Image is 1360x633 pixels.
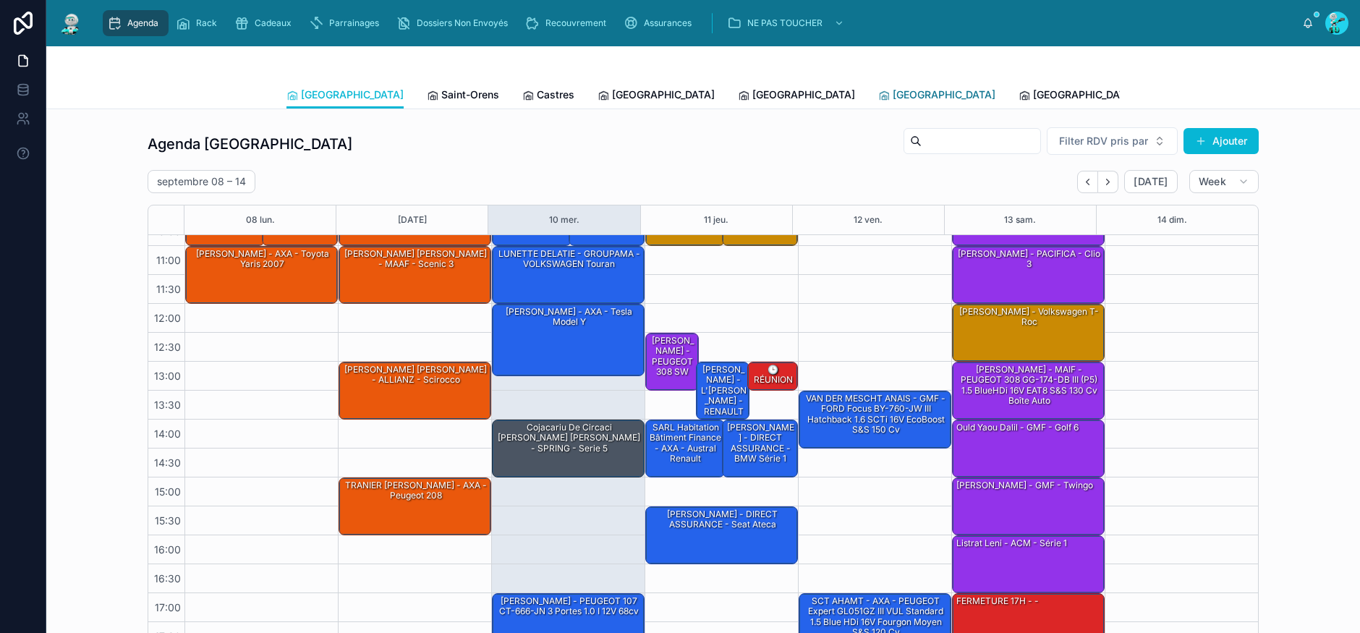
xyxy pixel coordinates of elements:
span: [GEOGRAPHIC_DATA] [893,88,995,102]
a: [GEOGRAPHIC_DATA] [738,82,855,111]
span: 11:30 [153,283,184,295]
div: scrollable content [95,7,1302,39]
button: Select Button [1047,127,1178,155]
span: 12:30 [150,341,184,353]
a: Parrainages [305,10,389,36]
div: [PERSON_NAME] - AXA - Toyota Yaris 2007 [188,247,336,271]
div: ould yaou dalil - GMF - golf 6 [955,421,1080,434]
span: [GEOGRAPHIC_DATA] [752,88,855,102]
a: [GEOGRAPHIC_DATA] [598,82,715,111]
div: [PERSON_NAME] - AXA - Toyota Yaris 2007 [186,247,337,303]
div: FERMETURE 17H - - [955,595,1040,608]
button: 13 sam. [1004,205,1036,234]
button: [DATE] [398,205,427,234]
span: Castres [537,88,574,102]
span: Filter RDV pris par [1059,134,1148,148]
span: Parrainages [329,17,379,29]
div: 🕒 RÉUNION - - [750,363,796,397]
button: Week [1189,170,1259,193]
button: Back [1077,171,1098,193]
span: 10:30 [150,225,184,237]
span: [GEOGRAPHIC_DATA] [612,88,715,102]
div: [PERSON_NAME] - DIRECT ASSURANCE - BMW série 1 [725,421,797,466]
span: 15:30 [151,514,184,527]
span: 16:00 [150,543,184,556]
button: [DATE] [1124,170,1177,193]
a: Assurances [619,10,702,36]
span: 13:00 [150,370,184,382]
span: 15:00 [151,485,184,498]
span: 17:00 [151,601,184,613]
span: 14:30 [150,456,184,469]
button: Next [1098,171,1118,193]
div: [PERSON_NAME] [PERSON_NAME] - MAAF - Scenic 3 [341,247,490,271]
div: [PERSON_NAME] - GMF - twingo [953,478,1104,535]
div: [PERSON_NAME] - Volkswagen T-Roc [953,305,1104,361]
span: 12:00 [150,312,184,324]
span: 14:00 [150,428,184,440]
button: 08 lun. [246,205,275,234]
a: Recouvrement [521,10,616,36]
div: [PERSON_NAME] - L'[PERSON_NAME] - RENAULT Clio EZ-015-[PERSON_NAME] 5 Portes Phase 2 1.5 dCi FAP ... [697,362,749,419]
div: SARL Habitation Bâtiment Finance - AXA - Austral Renault [646,420,724,477]
div: 11 jeu. [704,205,728,234]
span: [GEOGRAPHIC_DATA] [301,88,404,102]
h2: septembre 08 – 14 [157,174,246,189]
div: [PERSON_NAME] - PEUGEOT 308 SW [646,334,698,390]
a: Dossiers Non Envoyés [392,10,518,36]
div: [PERSON_NAME] - PACIFICA - clio 3 [955,247,1103,271]
button: 12 ven. [854,205,883,234]
span: Week [1199,175,1226,188]
div: SARL Habitation Bâtiment Finance - AXA - Austral Renault [648,421,723,466]
div: Cojacariu De Circaci [PERSON_NAME] [PERSON_NAME] - SPRING - serie 5 [493,420,644,477]
div: [PERSON_NAME] - Volkswagen T-Roc [955,305,1103,329]
div: Listrat Leni - ACM - Série 1 [953,536,1104,592]
span: Agenda [127,17,158,29]
div: [PERSON_NAME] - AXA - Tesla model y [495,305,643,329]
div: VAN DER MESCHT ANAIS - GMF - FORD Focus BY-760-JW III Hatchback 1.6 SCTi 16V EcoBoost S&S 150 cv [802,392,950,437]
div: TRANIER [PERSON_NAME] - AXA - Peugeot 208 [341,479,490,503]
span: Cadeaux [255,17,292,29]
div: Listrat Leni - ACM - Série 1 [955,537,1068,550]
button: 10 mer. [549,205,579,234]
div: [PERSON_NAME] - MAIF - PEUGEOT 308 GG-174-DB III (P5) 1.5 BlueHDi 16V EAT8 S&S 130 cv Boîte auto [955,363,1103,408]
div: [PERSON_NAME] - DIRECT ASSURANCE - Seat Ateca [646,507,797,564]
div: VAN DER MESCHT ANAIS - GMF - FORD Focus BY-760-JW III Hatchback 1.6 SCTi 16V EcoBoost S&S 150 cv [799,391,951,448]
div: [PERSON_NAME] - DIRECT ASSURANCE - Seat Ateca [648,508,796,532]
h1: Agenda [GEOGRAPHIC_DATA] [148,134,352,154]
a: Agenda [103,10,169,36]
a: [GEOGRAPHIC_DATA] [286,82,404,109]
span: Recouvrement [545,17,606,29]
a: NE PAS TOUCHER [723,10,851,36]
a: Saint-Orens [427,82,499,111]
div: [PERSON_NAME] [PERSON_NAME] - ALLIANZ - Scirocco [339,362,490,419]
div: [PERSON_NAME] - L'[PERSON_NAME] - RENAULT Clio EZ-015-[PERSON_NAME] 5 Portes Phase 2 1.5 dCi FAP ... [699,363,748,522]
div: TRANIER [PERSON_NAME] - AXA - Peugeot 208 [339,478,490,535]
div: [PERSON_NAME] - PEUGEOT 107 CT-666-JN 3 Portes 1.0 i 12V 68cv [495,595,643,619]
div: [PERSON_NAME] - GMF - twingo [955,479,1095,492]
div: [PERSON_NAME] - PEUGEOT 308 SW [648,334,697,379]
span: Dossiers Non Envoyés [417,17,508,29]
a: Cadeaux [230,10,302,36]
img: App logo [58,12,84,35]
a: [GEOGRAPHIC_DATA] [1019,82,1136,111]
span: [GEOGRAPHIC_DATA] [1033,88,1136,102]
div: [PERSON_NAME] [PERSON_NAME] - ALLIANZ - Scirocco [341,363,490,387]
span: 16:30 [150,572,184,585]
a: Rack [171,10,227,36]
div: LUNETTE DELATIE - GROUPAMA - VOLKSWAGEN Touran [493,247,644,303]
span: 13:30 [150,399,184,411]
span: Rack [196,17,217,29]
button: Ajouter [1183,128,1259,154]
span: [DATE] [1134,175,1168,188]
span: Assurances [644,17,692,29]
div: [PERSON_NAME] - DIRECT ASSURANCE - BMW série 1 [723,420,798,477]
div: [PERSON_NAME] - MAIF - PEUGEOT 308 GG-174-DB III (P5) 1.5 BlueHDi 16V EAT8 S&S 130 cv Boîte auto [953,362,1104,419]
span: NE PAS TOUCHER [747,17,823,29]
div: Cojacariu De Circaci [PERSON_NAME] [PERSON_NAME] - SPRING - serie 5 [495,421,643,455]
